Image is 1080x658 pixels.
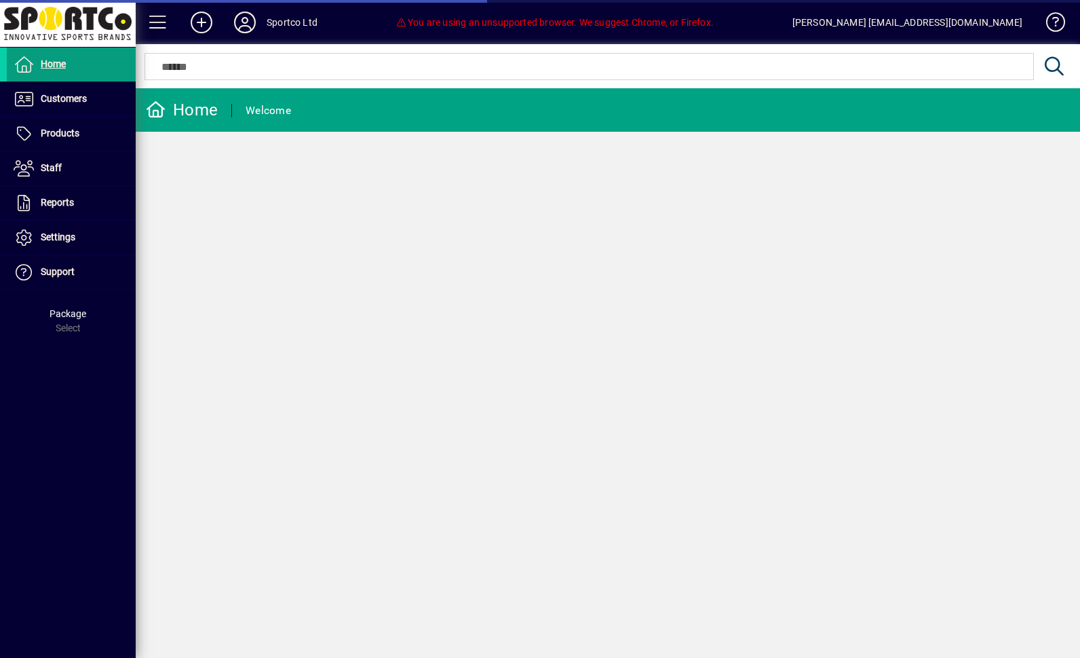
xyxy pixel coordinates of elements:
[7,186,136,220] a: Reports
[7,117,136,151] a: Products
[267,12,317,33] div: Sportco Ltd
[7,151,136,185] a: Staff
[223,10,267,35] button: Profile
[7,221,136,255] a: Settings
[180,10,223,35] button: Add
[1036,3,1063,47] a: Knowledge Base
[41,58,66,69] span: Home
[41,197,74,208] span: Reports
[146,99,218,121] div: Home
[41,128,79,139] span: Products
[41,93,87,104] span: Customers
[41,232,75,242] span: Settings
[7,82,136,116] a: Customers
[396,17,714,28] span: You are using an unsupported browser. We suggest Chrome, or Firefox.
[41,162,62,173] span: Staff
[792,12,1022,33] div: [PERSON_NAME] [EMAIL_ADDRESS][DOMAIN_NAME]
[50,308,86,319] span: Package
[7,255,136,289] a: Support
[246,100,291,122] div: Welcome
[41,266,75,277] span: Support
